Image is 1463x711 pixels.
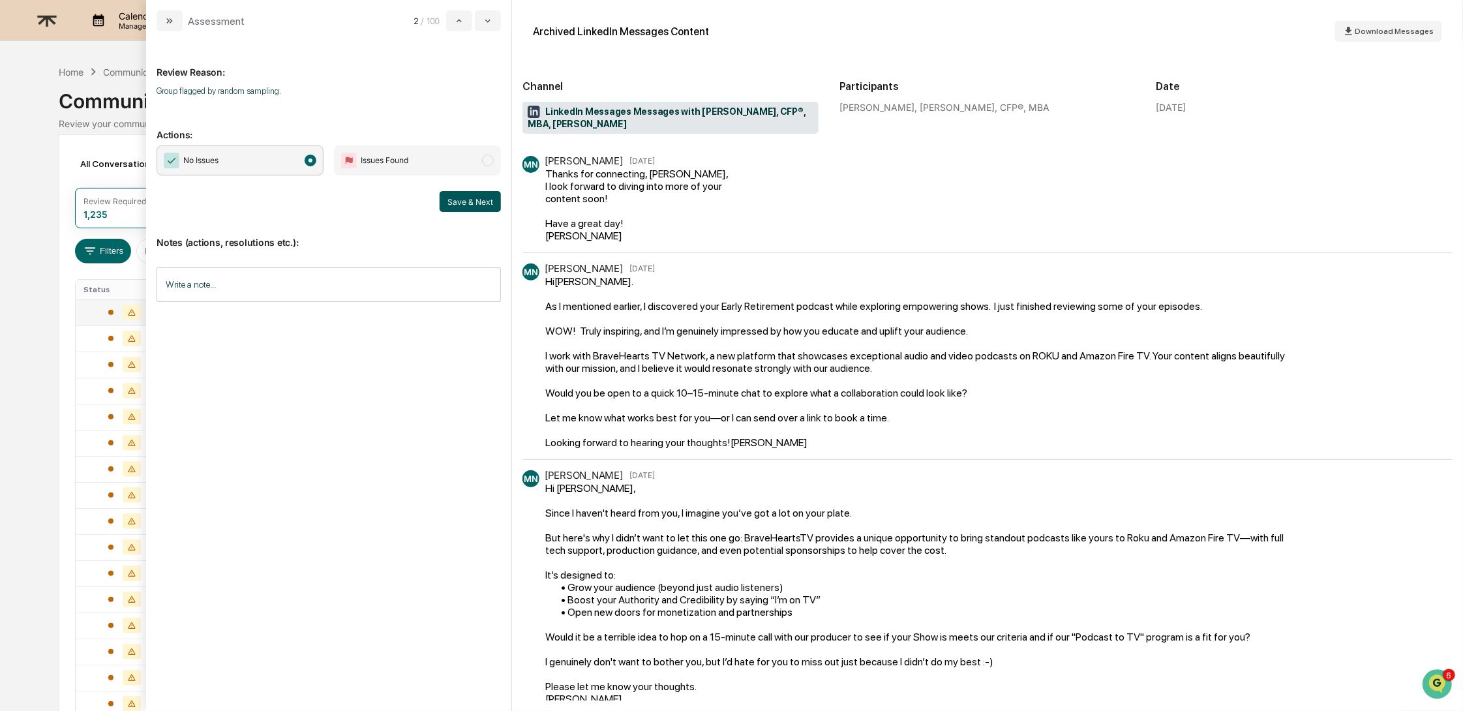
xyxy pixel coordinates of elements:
[522,80,819,93] h2: Channel
[89,262,167,285] a: 🗄️Attestations
[31,5,63,37] img: logo
[361,154,408,167] span: Issues Found
[108,267,162,280] span: Attestations
[839,80,1136,93] h2: Participants
[92,323,158,333] a: Powered byPylon
[629,470,655,480] time: Thursday, September 11, 2025 at 10:19:43 AM
[545,155,623,167] div: [PERSON_NAME]
[522,470,539,487] div: MN
[13,100,37,123] img: 1746055101610-c473b297-6a78-478c-a979-82029cc54cd1
[76,280,174,299] th: Status
[26,213,37,224] img: 1746055101610-c473b297-6a78-478c-a979-82029cc54cd1
[440,191,501,212] button: Save & Next
[528,106,813,130] span: LinkedIn Messages Messages with [PERSON_NAME], CFP®, MBA, [PERSON_NAME]
[75,153,173,174] div: All Conversations
[522,264,539,280] div: MN
[545,469,623,481] div: [PERSON_NAME]
[40,177,106,188] span: [PERSON_NAME]
[13,268,23,279] div: 🖐️
[188,15,245,27] div: Assessment
[522,156,539,173] div: MN
[136,239,243,264] button: Date:[DATE] - [DATE]
[13,293,23,303] div: 🔎
[59,118,1405,129] div: Review your communication records across channels
[108,213,113,223] span: •
[1156,80,1453,93] h2: Date
[157,51,501,78] p: Review Reason:
[341,153,357,168] img: Flag
[13,165,34,186] img: Alexandra Stickelman
[13,27,237,48] p: How can we help?
[59,113,179,123] div: We're available if you need us!
[83,209,108,220] div: 1,235
[157,221,501,248] p: Notes (actions, resolutions etc.):
[421,16,444,26] span: / 100
[157,113,501,140] p: Actions:
[59,100,214,113] div: Start new chat
[95,268,105,279] div: 🗄️
[164,153,179,168] img: Checkmark
[75,239,132,264] button: Filters
[27,100,51,123] img: 8933085812038_c878075ebb4cc5468115_72.jpg
[1421,668,1456,703] iframe: Open customer support
[108,10,174,22] p: Calendar
[545,482,1290,705] div: Hi [PERSON_NAME], Since I haven't heard from you, I imagine you’ve got a lot on your plate. But h...
[545,275,1290,449] div: Hi[PERSON_NAME]. As I mentioned earlier, I discovered your Early Retirement podcast while explori...
[115,177,142,188] span: [DATE]
[629,264,655,273] time: Friday, September 5, 2025 at 4:25:13 PM
[13,145,87,155] div: Past conversations
[130,324,158,333] span: Pylon
[26,267,84,280] span: Preclearance
[202,142,237,158] button: See all
[40,213,106,223] span: [PERSON_NAME]
[839,102,1136,113] div: [PERSON_NAME], [PERSON_NAME], CFP®, MBA
[59,79,1405,113] div: Communications Archive
[533,25,709,38] div: Archived LinkedIn Messages Content
[108,177,113,188] span: •
[222,104,237,119] button: Start new chat
[545,168,757,242] div: Thanks for connecting, [PERSON_NAME], I look forward to diving into more of your content soon! Ha...
[108,22,174,31] p: Manage Tasks
[13,200,34,221] img: Jack Rasmussen
[8,262,89,285] a: 🖐️Preclearance
[629,156,655,166] time: Friday, August 29, 2025 at 5:05:07 AM
[1355,27,1434,36] span: Download Messages
[1156,102,1186,113] div: [DATE]
[1335,21,1442,42] button: Download Messages
[26,292,82,305] span: Data Lookup
[545,262,623,275] div: [PERSON_NAME]
[59,67,83,78] div: Home
[183,154,219,167] span: No Issues
[414,16,419,26] span: 2
[103,67,209,78] div: Communications Archive
[83,196,146,206] div: Review Required
[157,86,501,96] p: Group flagged by random sampling.
[8,286,87,310] a: 🔎Data Lookup
[115,213,142,223] span: [DATE]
